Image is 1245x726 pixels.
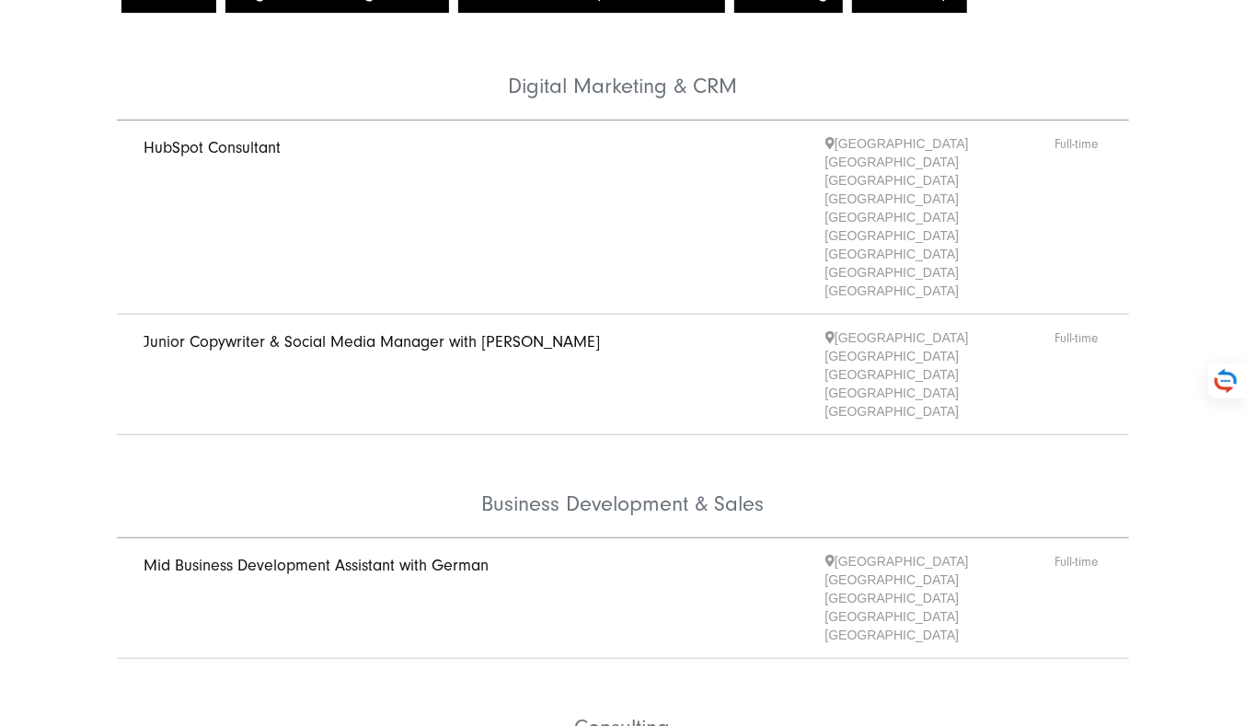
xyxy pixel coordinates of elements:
[825,552,1055,644] span: [GEOGRAPHIC_DATA] [GEOGRAPHIC_DATA] [GEOGRAPHIC_DATA] [GEOGRAPHIC_DATA] [GEOGRAPHIC_DATA]
[1055,328,1101,421] span: Full-time
[144,556,490,575] a: Mid Business Development Assistant with German
[144,332,601,351] a: Junior Copywriter & Social Media Manager with [PERSON_NAME]
[1055,552,1101,644] span: Full-time
[117,17,1129,121] li: Digital Marketing & CRM
[117,435,1129,538] li: Business Development & Sales
[144,138,282,157] a: HubSpot Consultant
[825,134,1055,300] span: [GEOGRAPHIC_DATA] [GEOGRAPHIC_DATA] [GEOGRAPHIC_DATA] [GEOGRAPHIC_DATA] [GEOGRAPHIC_DATA] [GEOGRA...
[1055,134,1101,300] span: Full-time
[825,328,1055,421] span: [GEOGRAPHIC_DATA] [GEOGRAPHIC_DATA] [GEOGRAPHIC_DATA] [GEOGRAPHIC_DATA] [GEOGRAPHIC_DATA]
